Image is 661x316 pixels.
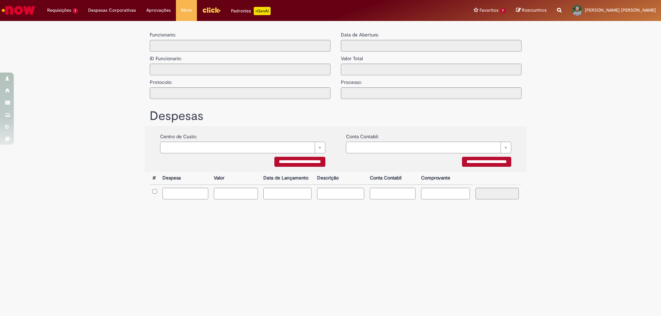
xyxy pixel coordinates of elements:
th: # [150,172,160,185]
span: More [181,7,192,14]
a: Rascunhos [516,7,547,14]
a: Limpar campo {0} [346,142,511,153]
span: Rascunhos [522,7,547,13]
label: Data de Abertura: [341,31,379,38]
label: ID Funcionario: [150,52,182,62]
th: Valor [211,172,260,185]
span: 1 [73,8,78,14]
label: Centro de Custo: [160,130,197,140]
span: Requisições [47,7,71,14]
th: Conta Contabil [367,172,418,185]
img: ServiceNow [1,3,36,17]
h1: Despesas [150,109,522,123]
span: Aprovações [146,7,171,14]
span: Despesas Corporativas [88,7,136,14]
th: Despesa [160,172,211,185]
span: Favoritos [480,7,499,14]
label: Processo: [341,75,362,86]
th: Data de Lançamento [261,172,315,185]
label: Protocolo: [150,75,172,86]
div: Padroniza [231,7,271,15]
p: +GenAi [254,7,271,15]
th: Descrição [314,172,367,185]
label: Conta Contabil: [346,130,379,140]
span: 7 [500,8,506,14]
a: Limpar campo {0} [160,142,325,153]
label: Valor Total [341,52,363,62]
label: Funcionario: [150,31,176,38]
th: Comprovante [418,172,473,185]
span: [PERSON_NAME] [PERSON_NAME] [585,7,656,13]
img: click_logo_yellow_360x200.png [202,5,221,15]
